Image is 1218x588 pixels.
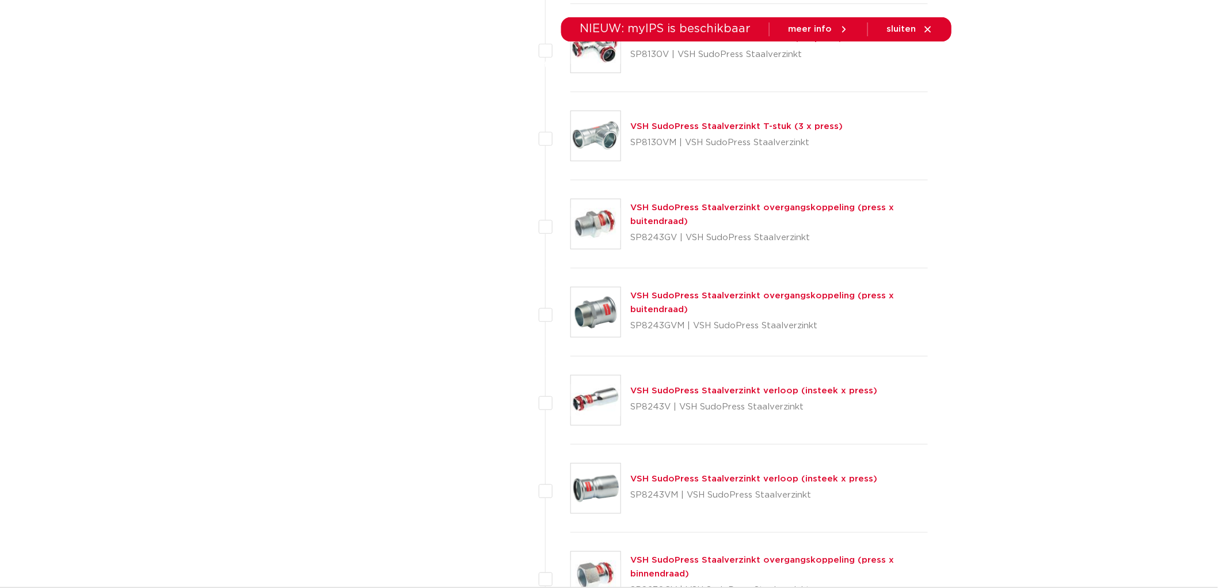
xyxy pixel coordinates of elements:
a: producten [452,41,499,88]
a: services [737,41,774,88]
a: sluiten [886,24,933,35]
a: VSH SudoPress Staalverzinkt verloop (insteek x press) [630,475,877,483]
img: Thumbnail for VSH SudoPress Staalverzinkt verloop (insteek x press) [571,464,621,513]
p: SP8243GVM | VSH SudoPress Staalverzinkt [630,317,928,335]
a: over ons [797,41,837,88]
a: downloads [665,41,714,88]
nav: Menu [452,41,837,88]
img: Thumbnail for VSH SudoPress Staalverzinkt T-stuk (3 x press) [571,111,621,161]
a: meer info [788,24,849,35]
a: toepassingen [582,41,642,88]
a: markten [522,41,559,88]
span: meer info [788,25,832,33]
a: VSH SudoPress Staalverzinkt overgangskoppeling (press x buitendraad) [630,291,894,314]
p: SP8243V | VSH SudoPress Staalverzinkt [630,398,877,416]
span: NIEUW: myIPS is beschikbaar [580,23,751,35]
p: SP8243GV | VSH SudoPress Staalverzinkt [630,229,928,247]
p: SP8243VM | VSH SudoPress Staalverzinkt [630,486,877,504]
img: Thumbnail for VSH SudoPress Staalverzinkt overgangskoppeling (press x buitendraad) [571,199,621,249]
img: Thumbnail for VSH SudoPress Staalverzinkt overgangskoppeling (press x buitendraad) [571,287,621,337]
span: sluiten [886,25,916,33]
a: VSH SudoPress Staalverzinkt overgangskoppeling (press x binnendraad) [630,556,894,578]
a: VSH SudoPress Staalverzinkt T-stuk (3 x press) [630,122,843,131]
a: VSH SudoPress Staalverzinkt overgangskoppeling (press x buitendraad) [630,203,894,226]
p: SP8130VM | VSH SudoPress Staalverzinkt [630,134,843,152]
img: Thumbnail for VSH SudoPress Staalverzinkt verloop (insteek x press) [571,375,621,425]
a: VSH SudoPress Staalverzinkt verloop (insteek x press) [630,386,877,395]
div: my IPS [895,41,906,88]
